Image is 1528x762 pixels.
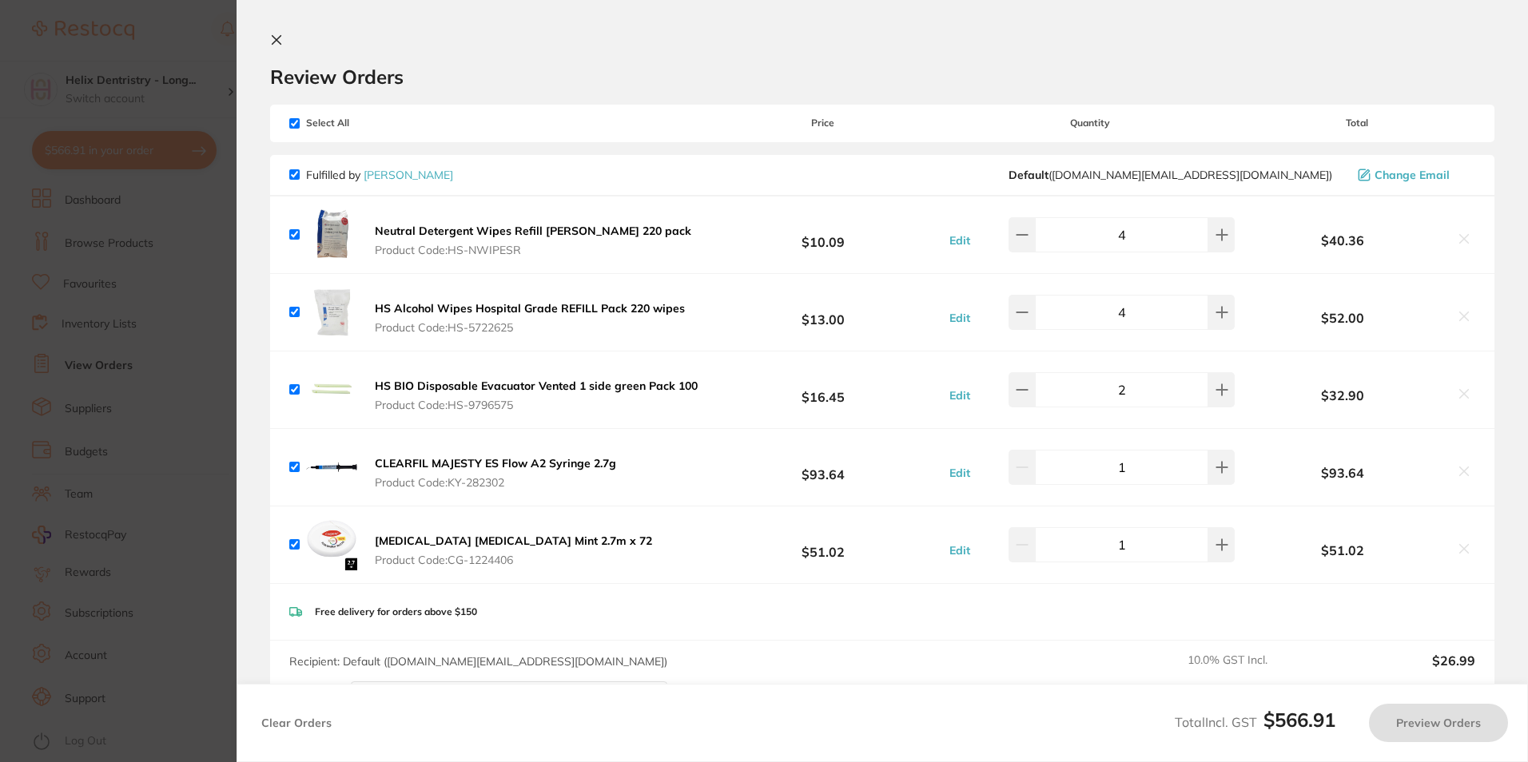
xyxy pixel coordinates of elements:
span: customer.care@henryschein.com.au [1009,169,1332,181]
b: CLEARFIL MAJESTY ES Flow A2 Syringe 2.7g [375,456,616,470]
img: bGh2NmFpeg [306,442,357,493]
b: Default [1009,168,1049,182]
img: czYyYTdyZw [306,519,357,570]
b: [MEDICAL_DATA] [MEDICAL_DATA] Mint 2.7m x 72 [375,534,652,548]
b: Neutral Detergent Wipes Refill [PERSON_NAME] 220 pack [375,224,691,238]
label: Message: [289,681,338,695]
b: $10.09 [704,220,941,249]
button: HS Alcohol Wipes Hospital Grade REFILL Pack 220 wipes Product Code:HS-5722625 [370,301,690,335]
span: Change Email [1375,169,1450,181]
span: Recipient: Default ( [DOMAIN_NAME][EMAIL_ADDRESS][DOMAIN_NAME] ) [289,654,667,669]
span: Total Incl. GST [1175,714,1335,730]
b: $51.02 [1238,543,1446,558]
p: Free delivery for orders above $150 [315,606,477,617]
b: HS BIO Disposable Evacuator Vented 1 side green Pack 100 [375,379,698,393]
h2: Review Orders [270,65,1494,89]
span: Total [1238,117,1475,129]
span: Product Code: HS-9796575 [375,399,698,411]
b: $51.02 [704,530,941,559]
b: $40.36 [1238,233,1446,248]
button: HS BIO Disposable Evacuator Vented 1 side green Pack 100 Product Code:HS-9796575 [370,379,702,412]
button: Clear Orders [257,704,336,742]
b: $16.45 [704,375,941,404]
span: Select All [289,117,449,129]
button: Edit [945,388,975,403]
b: $13.00 [704,297,941,327]
b: $93.64 [704,452,941,482]
button: CLEARFIL MAJESTY ES Flow A2 Syringe 2.7g Product Code:KY-282302 [370,456,621,490]
img: OXN1cGUxdg [306,364,357,415]
img: cHRtbGozNA [306,287,357,338]
button: Neutral Detergent Wipes Refill [PERSON_NAME] 220 pack Product Code:HS-NWIPESR [370,224,696,257]
button: Change Email [1353,168,1475,182]
output: $26.99 [1338,653,1475,689]
span: Price [704,117,941,129]
b: HS Alcohol Wipes Hospital Grade REFILL Pack 220 wipes [375,301,685,316]
p: Fulfilled by [306,169,453,181]
b: $93.64 [1238,466,1446,480]
button: Edit [945,466,975,480]
button: Edit [945,543,975,558]
img: ZnpneXQ4dg [306,209,357,260]
button: Preview Orders [1369,704,1508,742]
b: $32.90 [1238,388,1446,403]
b: $566.91 [1263,708,1335,732]
span: Product Code: HS-5722625 [375,321,685,334]
span: Product Code: KY-282302 [375,476,616,489]
span: Quantity [941,117,1238,129]
button: Edit [945,311,975,325]
a: [PERSON_NAME] [364,168,453,182]
span: Product Code: HS-NWIPESR [375,244,691,256]
span: Product Code: CG-1224406 [375,554,652,566]
span: 10.0 % GST Incl. [1188,653,1325,689]
b: $52.00 [1238,311,1446,325]
button: [MEDICAL_DATA] [MEDICAL_DATA] Mint 2.7m x 72 Product Code:CG-1224406 [370,534,657,567]
button: Edit [945,233,975,248]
